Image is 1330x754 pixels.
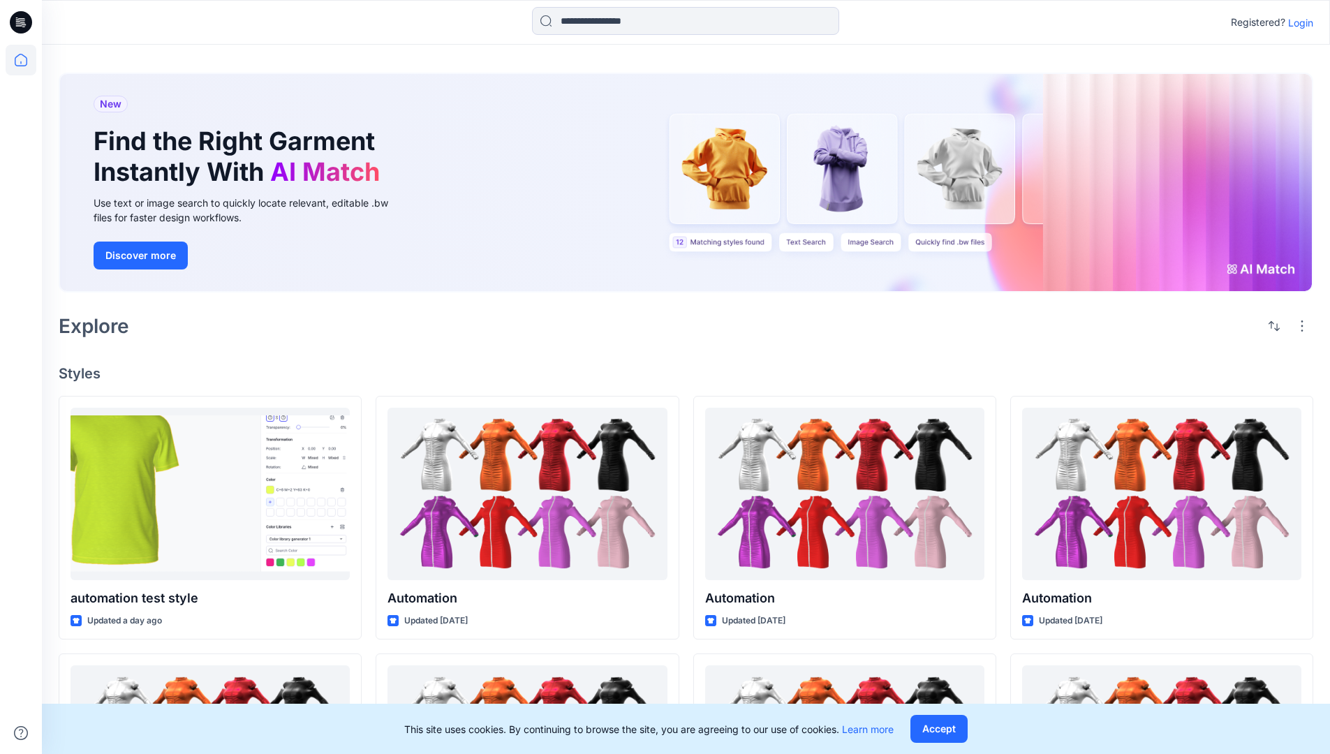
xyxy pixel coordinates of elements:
a: Automation [1022,408,1301,580]
p: This site uses cookies. By continuing to browse the site, you are agreeing to our use of cookies. [404,722,894,737]
a: Learn more [842,723,894,735]
span: AI Match [270,156,380,187]
span: New [100,96,121,112]
div: Use text or image search to quickly locate relevant, editable .bw files for faster design workflows. [94,195,408,225]
a: Automation [705,408,984,580]
button: Accept [910,715,968,743]
h2: Explore [59,315,129,337]
p: Automation [705,589,984,608]
p: Updated [DATE] [404,614,468,628]
p: Updated a day ago [87,614,162,628]
p: Login [1288,15,1313,30]
p: Automation [1022,589,1301,608]
button: Discover more [94,242,188,269]
a: Automation [387,408,667,580]
h1: Find the Right Garment Instantly With [94,126,387,186]
p: Updated [DATE] [722,614,785,628]
p: automation test style [71,589,350,608]
p: Automation [387,589,667,608]
p: Updated [DATE] [1039,614,1102,628]
h4: Styles [59,365,1313,382]
p: Registered? [1231,14,1285,31]
a: automation test style [71,408,350,580]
